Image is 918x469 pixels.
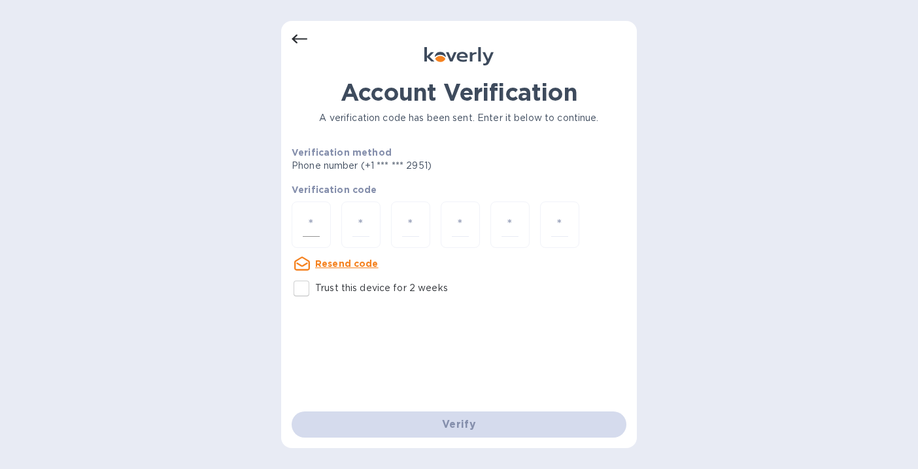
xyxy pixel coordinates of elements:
u: Resend code [315,258,379,269]
p: Trust this device for 2 weeks [315,281,448,295]
p: Verification code [292,183,626,196]
b: Verification method [292,147,392,158]
p: Phone number (+1 *** *** 2951) [292,159,532,173]
p: A verification code has been sent. Enter it below to continue. [292,111,626,125]
h1: Account Verification [292,78,626,106]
